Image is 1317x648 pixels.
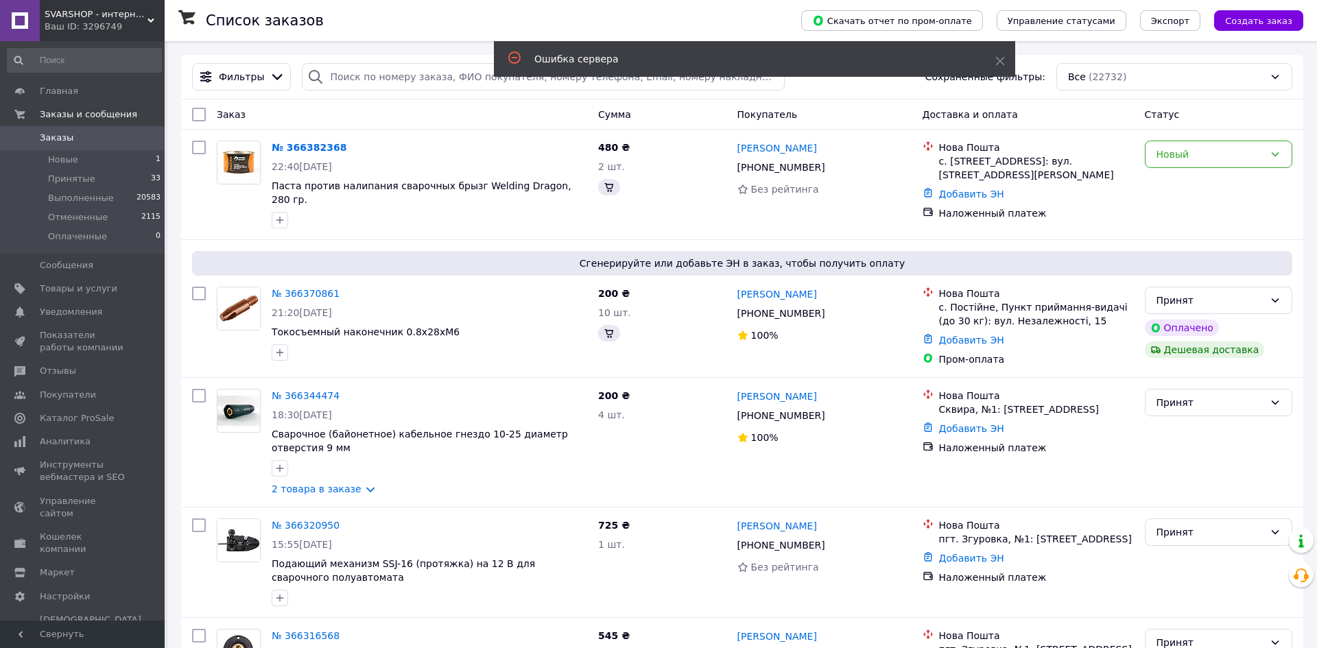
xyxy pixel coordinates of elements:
div: Нова Пошта [939,629,1134,643]
h1: Список заказов [206,12,324,29]
span: Выполненные [48,192,114,204]
div: Принят [1156,525,1264,540]
span: Заказы [40,132,73,144]
div: с. [STREET_ADDRESS]: вул. [STREET_ADDRESS][PERSON_NAME] [939,154,1134,182]
input: Поиск [7,48,162,73]
span: 725 ₴ [598,520,630,531]
a: [PERSON_NAME] [737,141,817,155]
span: [PHONE_NUMBER] [737,308,825,319]
span: Настройки [40,590,90,603]
span: Инструменты вебмастера и SEO [40,459,127,483]
span: Заказы и сообщения [40,108,137,121]
span: Создать заказ [1225,16,1292,26]
span: Сообщения [40,259,93,272]
a: № 366344474 [272,390,340,401]
span: Фильтры [219,70,264,84]
span: Без рейтинга [751,184,819,195]
a: № 366382368 [272,142,346,153]
div: Ошибка сервера [534,52,961,66]
span: Экспорт [1151,16,1189,26]
span: Доставка и оплата [923,109,1018,120]
span: Покупатели [40,389,96,401]
span: Отзывы [40,365,76,377]
span: 100% [751,330,779,341]
span: Показатели работы компании [40,329,127,354]
img: Фото товару [217,396,260,427]
span: [PHONE_NUMBER] [737,540,825,551]
span: (22732) [1089,71,1126,82]
span: 1 шт. [598,539,625,550]
a: [PERSON_NAME] [737,629,817,643]
div: Пром-оплата [939,352,1134,366]
div: Нова Пошта [939,389,1134,403]
span: Отмененные [48,211,108,224]
span: Сгенерируйте или добавьте ЭН в заказ, чтобы получить оплату [198,256,1287,270]
span: Подающий механизм SSJ-16 (протяжка) на 12 В для сварочного полуавтомата [272,558,535,583]
a: № 366320950 [272,520,340,531]
span: 2 шт. [598,161,625,172]
a: Паста против налипания сварочных брызг Welding Dragon, 280 гр. [272,180,571,205]
span: 21:20[DATE] [272,307,332,318]
div: Нова Пошта [939,518,1134,532]
span: 0 [156,230,161,243]
a: [PERSON_NAME] [737,287,817,301]
span: Маркет [40,566,75,579]
div: Оплачено [1145,320,1219,336]
span: Покупатель [737,109,798,120]
span: [PHONE_NUMBER] [737,162,825,173]
div: Нова Пошта [939,141,1134,154]
a: Создать заказ [1200,14,1303,25]
a: Фото товару [217,518,261,562]
a: 2 товара в заказе [272,483,361,494]
button: Экспорт [1140,10,1200,31]
span: Сварочное (байонетное) кабельное гнездо 10-25 диаметр отверстия 9 мм [272,429,568,453]
span: Аналитика [40,435,91,448]
span: 20583 [137,192,161,204]
span: 22:40[DATE] [272,161,332,172]
span: Скачать отчет по пром-оплате [812,14,972,27]
button: Управление статусами [997,10,1126,31]
span: 200 ₴ [598,390,630,401]
a: № 366316568 [272,630,340,641]
a: [PERSON_NAME] [737,519,817,533]
span: 10 шт. [598,307,631,318]
span: 4 шт. [598,409,625,420]
a: Добавить ЭН [939,553,1004,564]
span: Принятые [48,173,95,185]
div: Ваш ID: 3296749 [45,21,165,33]
a: Фото товару [217,389,261,433]
span: Товары и услуги [40,283,117,295]
span: Кошелек компании [40,531,127,555]
span: Новые [48,154,78,166]
img: Фото товару [217,141,260,184]
span: Главная [40,85,78,97]
div: Наложенный платеж [939,571,1134,584]
span: Без рейтинга [751,562,819,573]
div: Нова Пошта [939,287,1134,300]
img: Фото товару [217,519,260,562]
span: Управление статусами [1008,16,1115,26]
a: [PERSON_NAME] [737,389,817,403]
a: Добавить ЭН [939,423,1004,434]
div: Наложенный платеж [939,441,1134,455]
span: [PHONE_NUMBER] [737,410,825,421]
span: 33 [151,173,161,185]
span: 480 ₴ [598,142,630,153]
span: 15:55[DATE] [272,539,332,550]
a: № 366370861 [272,288,340,299]
div: Наложенный платеж [939,206,1134,220]
span: Токосъемный наконечник 0.8х28хМ6 [272,326,460,337]
span: Оплаченные [48,230,107,243]
div: с. Постійне, Пункт приймання-видачі (до 30 кг): вул. Незалежності, 15 [939,300,1134,328]
button: Создать заказ [1214,10,1303,31]
span: Статус [1145,109,1180,120]
span: Каталог ProSale [40,412,114,424]
div: Принят [1156,395,1264,410]
a: Фото товару [217,287,261,331]
a: Добавить ЭН [939,189,1004,200]
span: 18:30[DATE] [272,409,332,420]
a: Фото товару [217,141,261,184]
span: Все [1068,70,1086,84]
span: 545 ₴ [598,630,630,641]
